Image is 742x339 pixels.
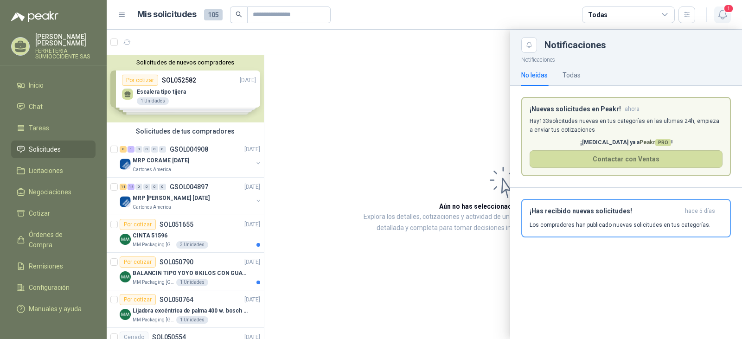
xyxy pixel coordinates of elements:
span: PRO [655,139,671,146]
p: FERRETERIA SUMIOCCIDENTE SAS [35,48,96,59]
span: Órdenes de Compra [29,230,87,250]
span: Cotizar [29,208,50,218]
span: hace 5 días [685,207,715,215]
p: ¡[MEDICAL_DATA] ya a ! [530,138,723,147]
button: 1 [714,6,731,23]
img: Logo peakr [11,11,58,22]
h3: ¡Nuevas solicitudes en Peakr! [530,105,621,113]
span: 105 [204,9,223,20]
button: ¡Has recibido nuevas solicitudes!hace 5 días Los compradores han publicado nuevas solicitudes en ... [521,199,731,237]
span: Solicitudes [29,144,61,154]
p: Notificaciones [510,53,742,64]
span: Chat [29,102,43,112]
h1: Mis solicitudes [137,8,197,21]
span: Licitaciones [29,166,63,176]
a: Configuración [11,279,96,296]
span: Remisiones [29,261,63,271]
span: Configuración [29,282,70,293]
h3: ¡Has recibido nuevas solicitudes! [530,207,681,215]
span: Tareas [29,123,49,133]
div: Notificaciones [544,40,731,50]
span: ahora [625,105,640,113]
a: Cotizar [11,205,96,222]
div: No leídas [521,70,548,80]
a: Licitaciones [11,162,96,179]
span: search [236,11,242,18]
span: 1 [723,4,734,13]
a: Inicio [11,77,96,94]
div: Todas [563,70,581,80]
p: Hay 133 solicitudes nuevas en tus categorías en las ultimas 24h, empieza a enviar tus cotizaciones [530,117,723,134]
a: Solicitudes [11,141,96,158]
a: Chat [11,98,96,115]
button: Contactar con Ventas [530,150,723,168]
span: Manuales y ayuda [29,304,82,314]
span: Peakr [640,139,671,146]
button: Close [521,37,537,53]
a: Manuales y ayuda [11,300,96,318]
span: Negociaciones [29,187,71,197]
a: Negociaciones [11,183,96,201]
p: Los compradores han publicado nuevas solicitudes en tus categorías. [530,221,710,229]
a: Remisiones [11,257,96,275]
span: Inicio [29,80,44,90]
a: Tareas [11,119,96,137]
div: Todas [588,10,608,20]
p: [PERSON_NAME] [PERSON_NAME] [35,33,96,46]
a: Órdenes de Compra [11,226,96,254]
